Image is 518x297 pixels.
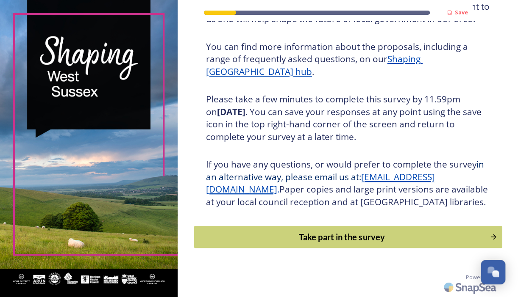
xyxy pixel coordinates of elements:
[206,41,490,78] h3: You can find more information about the proposals, including a range of frequently asked question...
[206,93,490,143] h3: Please take a few minutes to complete this survey by 11.59pm on . You can save your responses at ...
[441,277,501,297] img: SnapSea Logo
[206,158,490,208] h3: If you have any questions, or would prefer to complete the survey Paper copies and large print ve...
[194,226,502,248] button: Continue
[206,171,435,195] a: [EMAIL_ADDRESS][DOMAIN_NAME]
[455,8,468,16] strong: Save
[481,260,505,284] button: Open Chat
[198,231,485,243] div: Take part in the survey
[217,106,245,118] strong: [DATE]
[466,273,496,281] span: Powered by
[206,53,423,77] a: Shaping [GEOGRAPHIC_DATA] hub
[277,183,279,195] span: .
[206,158,486,183] span: in an alternative way, please email us at:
